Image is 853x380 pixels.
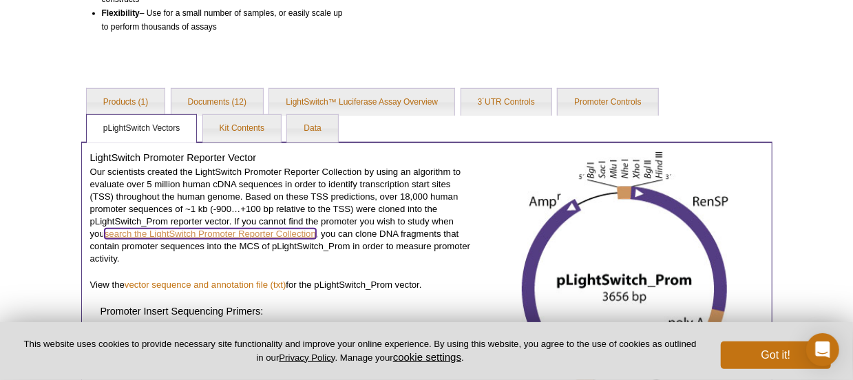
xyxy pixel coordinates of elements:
[461,89,551,116] a: 3´UTR Controls
[806,333,839,366] div: Open Intercom Messenger
[87,89,165,116] a: Products (1)
[111,320,477,345] p: Forward: TCCATCAAAACAAAACGAAACAA Reverse: AGTCGAGCACGTTCATCTGCTT
[721,341,831,369] button: Got it!
[102,6,344,34] li: – Use for a small number of samples, or easily scale up to perform thousands of assays
[101,305,477,317] h4: Promoter Insert Sequencing Primers:
[105,229,316,239] a: search the LightSwitch Promoter Reporter Collection
[90,151,477,164] h4: LightSwitch Promoter Reporter Vector
[102,8,140,18] b: Flexibility
[393,351,461,363] button: cookie settings
[171,89,263,116] a: Documents (12)
[269,89,454,116] a: LightSwitch™ Luciferase Assay Overview
[558,89,657,116] a: Promoter Controls
[90,166,477,265] p: Our scientists created the LightSwitch Promoter Reporter Collection by using an algorithm to eval...
[203,115,281,142] a: Kit Contents
[22,338,698,364] p: This website uses cookies to provide necessary site functionality and improve your online experie...
[279,352,335,363] a: Privacy Policy
[287,115,337,142] a: Data
[87,115,196,142] a: pLightSwitch Vectors
[90,279,477,291] p: View the for the pLightSwitch_Prom vector.
[125,279,286,290] a: vector sequence and annotation file (txt)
